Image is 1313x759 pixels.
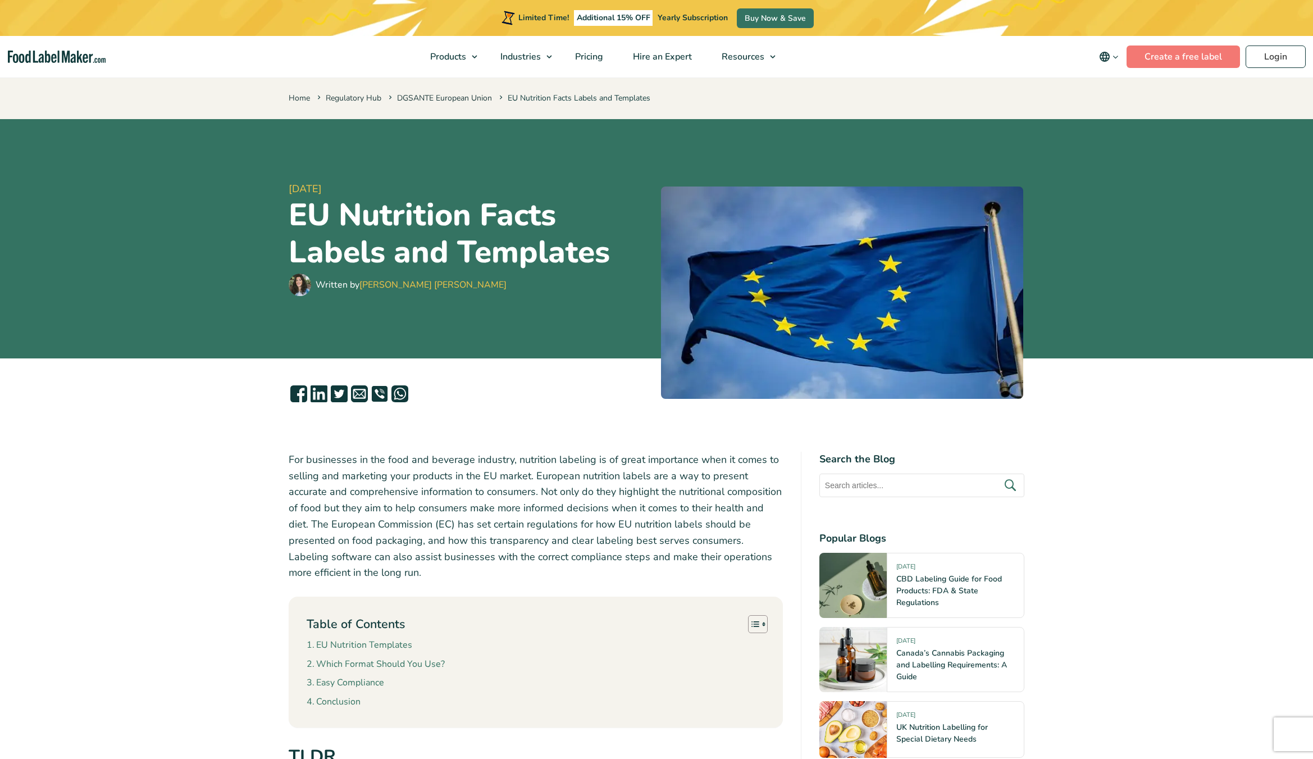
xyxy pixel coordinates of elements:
p: Table of Contents [307,616,405,633]
span: [DATE] [289,181,652,197]
span: Additional 15% OFF [574,10,653,26]
h4: Popular Blogs [819,531,1024,546]
span: Yearly Subscription [658,12,728,23]
span: Products [427,51,467,63]
a: Products [416,36,483,78]
a: DGSANTE European Union [397,93,492,103]
span: EU Nutrition Facts Labels and Templates [497,93,650,103]
a: Pricing [560,36,616,78]
img: Maria Abi Hanna - Food Label Maker [289,274,311,296]
h1: EU Nutrition Facts Labels and Templates [289,197,652,271]
a: Conclusion [307,695,361,710]
input: Search articles... [819,474,1024,497]
span: Resources [718,51,765,63]
span: Pricing [572,51,604,63]
a: Login [1246,46,1306,68]
div: Written by [316,278,507,292]
a: Toggle Table of Content [740,615,765,634]
a: Industries [486,36,558,78]
a: Home [289,93,310,103]
a: Which Format Should You Use? [307,657,445,672]
h4: Search the Blog [819,452,1024,467]
span: [DATE] [896,562,915,575]
a: [PERSON_NAME] [PERSON_NAME] [359,279,507,291]
p: For businesses in the food and beverage industry, nutrition labeling is of great importance when ... [289,452,783,581]
span: Industries [497,51,542,63]
span: Limited Time! [518,12,569,23]
span: Hire an Expert [630,51,693,63]
span: [DATE] [896,637,915,649]
a: EU Nutrition Templates [307,638,412,653]
a: Hire an Expert [618,36,704,78]
a: Buy Now & Save [737,8,814,28]
a: Easy Compliance [307,676,384,690]
span: [DATE] [896,711,915,724]
a: Create a free label [1127,46,1240,68]
a: UK Nutrition Labelling for Special Dietary Needs [896,722,988,744]
a: Resources [707,36,781,78]
a: Canada’s Cannabis Packaging and Labelling Requirements: A Guide [896,648,1007,682]
a: Regulatory Hub [326,93,381,103]
a: CBD Labeling Guide for Food Products: FDA & State Regulations [896,574,1002,608]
